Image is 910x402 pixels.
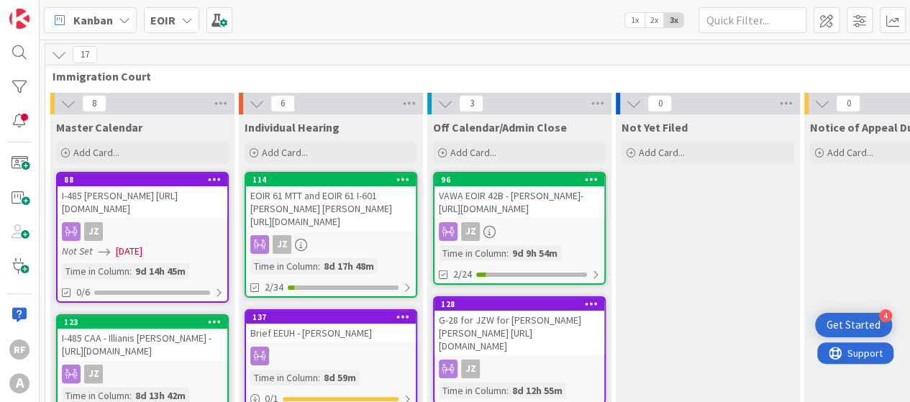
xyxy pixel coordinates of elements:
[250,370,318,385] div: Time in Column
[9,339,29,360] div: RF
[639,146,685,159] span: Add Card...
[265,280,283,295] span: 2/34
[58,329,227,360] div: I-485 CAA - Illianis [PERSON_NAME] - [URL][DOMAIN_NAME]
[836,95,860,112] span: 0
[73,46,97,63] span: 17
[73,146,119,159] span: Add Card...
[56,120,142,134] span: Master Calendar
[84,222,103,241] div: JZ
[150,13,176,27] b: EOIR
[434,173,604,186] div: 96
[58,316,227,329] div: 123
[76,285,90,300] span: 0/6
[262,146,308,159] span: Add Card...
[320,370,360,385] div: 8d 59m
[246,173,416,186] div: 114
[58,173,227,186] div: 88
[58,186,227,218] div: I-485 [PERSON_NAME] [URL][DOMAIN_NAME]
[434,298,604,311] div: 128
[132,263,189,279] div: 9d 14h 45m
[441,175,604,185] div: 96
[246,173,416,231] div: 114EOIR 61 MTT and EOIR 61 I-601 [PERSON_NAME] [PERSON_NAME] [URL][DOMAIN_NAME]
[246,311,416,324] div: 137
[622,120,688,134] span: Not Yet Filed
[625,13,645,27] span: 1x
[58,316,227,360] div: 123I-485 CAA - Illianis [PERSON_NAME] - [URL][DOMAIN_NAME]
[434,298,604,355] div: 128G-28 for JZW for [PERSON_NAME] [PERSON_NAME] [URL][DOMAIN_NAME]
[252,175,416,185] div: 114
[318,370,320,385] span: :
[252,312,416,322] div: 137
[434,173,604,218] div: 96VAWA EOIR 42B - [PERSON_NAME]- [URL][DOMAIN_NAME]
[64,317,227,327] div: 123
[450,146,496,159] span: Add Card...
[699,7,806,33] input: Quick Filter...
[318,258,320,274] span: :
[434,222,604,241] div: JZ
[506,245,509,261] span: :
[270,95,295,112] span: 6
[250,258,318,274] div: Time in Column
[461,222,480,241] div: JZ
[647,95,672,112] span: 0
[461,360,480,378] div: JZ
[58,222,227,241] div: JZ
[827,318,881,332] div: Get Started
[506,383,509,398] span: :
[129,263,132,279] span: :
[246,311,416,342] div: 137Brief EEUH - [PERSON_NAME]
[453,267,472,282] span: 2/24
[58,173,227,218] div: 88I-485 [PERSON_NAME] [URL][DOMAIN_NAME]
[9,373,29,393] div: A
[320,258,378,274] div: 8d 17h 48m
[116,244,142,259] span: [DATE]
[441,299,604,309] div: 128
[815,313,892,337] div: Open Get Started checklist, remaining modules: 4
[273,235,291,254] div: JZ
[439,245,506,261] div: Time in Column
[509,245,561,261] div: 9d 9h 54m
[82,95,106,112] span: 8
[459,95,483,112] span: 3
[9,9,29,29] img: Visit kanbanzone.com
[246,235,416,254] div: JZ
[434,311,604,355] div: G-28 for JZW for [PERSON_NAME] [PERSON_NAME] [URL][DOMAIN_NAME]
[645,13,664,27] span: 2x
[245,120,340,134] span: Individual Hearing
[434,360,604,378] div: JZ
[434,186,604,218] div: VAWA EOIR 42B - [PERSON_NAME]- [URL][DOMAIN_NAME]
[246,324,416,342] div: Brief EEUH - [PERSON_NAME]
[439,383,506,398] div: Time in Column
[62,245,93,257] i: Not Set
[664,13,683,27] span: 3x
[84,365,103,383] div: JZ
[64,175,227,185] div: 88
[246,186,416,231] div: EOIR 61 MTT and EOIR 61 I-601 [PERSON_NAME] [PERSON_NAME] [URL][DOMAIN_NAME]
[827,146,873,159] span: Add Card...
[30,2,65,19] span: Support
[509,383,566,398] div: 8d 12h 55m
[58,365,227,383] div: JZ
[433,120,567,134] span: Off Calendar/Admin Close
[62,263,129,279] div: Time in Column
[73,12,113,29] span: Kanban
[879,309,892,322] div: 4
